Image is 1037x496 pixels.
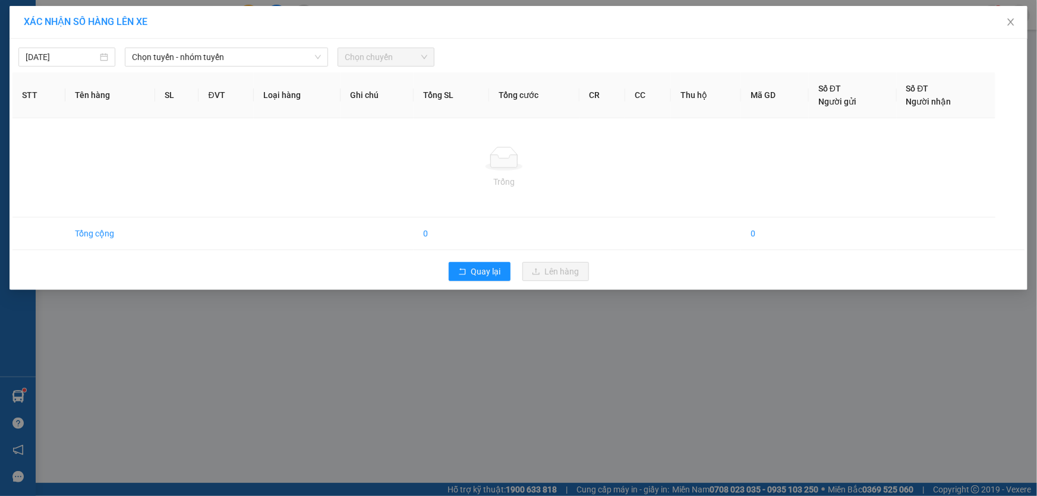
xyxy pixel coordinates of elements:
[994,6,1027,39] button: Close
[314,53,321,61] span: down
[24,16,147,27] span: XÁC NHẬN SỐ HÀNG LÊN XE
[671,72,741,118] th: Thu hộ
[741,217,809,250] td: 0
[522,262,589,281] button: uploadLên hàng
[22,175,986,188] div: Trống
[818,84,841,93] span: Số ĐT
[12,72,65,118] th: STT
[345,48,427,66] span: Chọn chuyến
[818,97,856,106] span: Người gửi
[65,72,155,118] th: Tên hàng
[198,72,253,118] th: ĐVT
[458,267,467,277] span: rollback
[414,72,490,118] th: Tổng SL
[26,50,97,64] input: 11/10/2025
[489,72,579,118] th: Tổng cước
[155,72,199,118] th: SL
[741,72,809,118] th: Mã GD
[906,97,951,106] span: Người nhận
[906,84,929,93] span: Số ĐT
[414,217,490,250] td: 0
[341,72,414,118] th: Ghi chú
[625,72,671,118] th: CC
[471,265,501,278] span: Quay lại
[579,72,625,118] th: CR
[1006,17,1016,27] span: close
[449,262,510,281] button: rollbackQuay lại
[132,48,321,66] span: Chọn tuyến - nhóm tuyến
[65,217,155,250] td: Tổng cộng
[254,72,341,118] th: Loại hàng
